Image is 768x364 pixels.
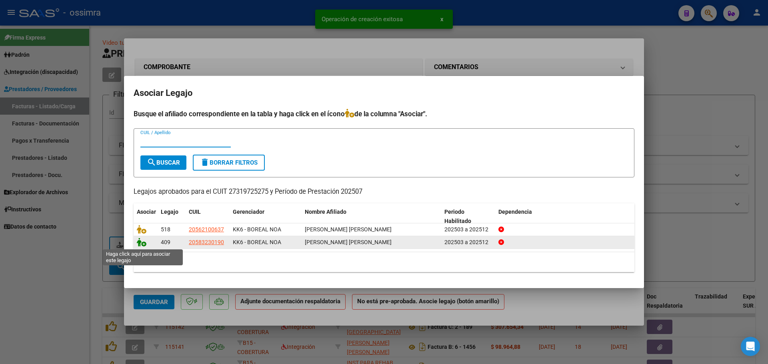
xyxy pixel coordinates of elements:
[305,226,392,233] span: RAMIREZ SANCHEZ TOBIAS RODRIGO
[444,209,471,224] span: Periodo Habilitado
[495,203,635,230] datatable-header-cell: Dependencia
[230,203,302,230] datatable-header-cell: Gerenciador
[161,239,170,245] span: 409
[305,239,392,245] span: RUIZ DIAZ GONZALEZ EMILIANO
[741,337,760,356] div: Open Intercom Messenger
[158,203,186,230] datatable-header-cell: Legajo
[189,226,224,233] span: 20562100637
[147,157,156,167] mat-icon: search
[189,239,224,245] span: 20583230190
[134,109,634,119] h4: Busque el afiliado correspondiente en la tabla y haga click en el ícono de la columna "Asociar".
[302,203,441,230] datatable-header-cell: Nombre Afiliado
[200,159,258,166] span: Borrar Filtros
[189,209,201,215] span: CUIL
[147,159,180,166] span: Buscar
[233,226,281,233] span: KK6 - BOREAL NOA
[186,203,230,230] datatable-header-cell: CUIL
[233,239,281,245] span: KK6 - BOREAL NOA
[140,155,186,170] button: Buscar
[134,187,634,197] p: Legajos aprobados para el CUIT 27319725275 y Período de Prestación 202507
[305,209,346,215] span: Nombre Afiliado
[441,203,495,230] datatable-header-cell: Periodo Habilitado
[134,203,158,230] datatable-header-cell: Asociar
[498,209,532,215] span: Dependencia
[134,252,634,272] div: 2 registros
[200,157,210,167] mat-icon: delete
[444,225,492,234] div: 202503 a 202512
[193,155,265,171] button: Borrar Filtros
[161,209,178,215] span: Legajo
[161,226,170,233] span: 518
[444,238,492,247] div: 202503 a 202512
[233,209,264,215] span: Gerenciador
[134,86,634,101] h2: Asociar Legajo
[137,209,156,215] span: Asociar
